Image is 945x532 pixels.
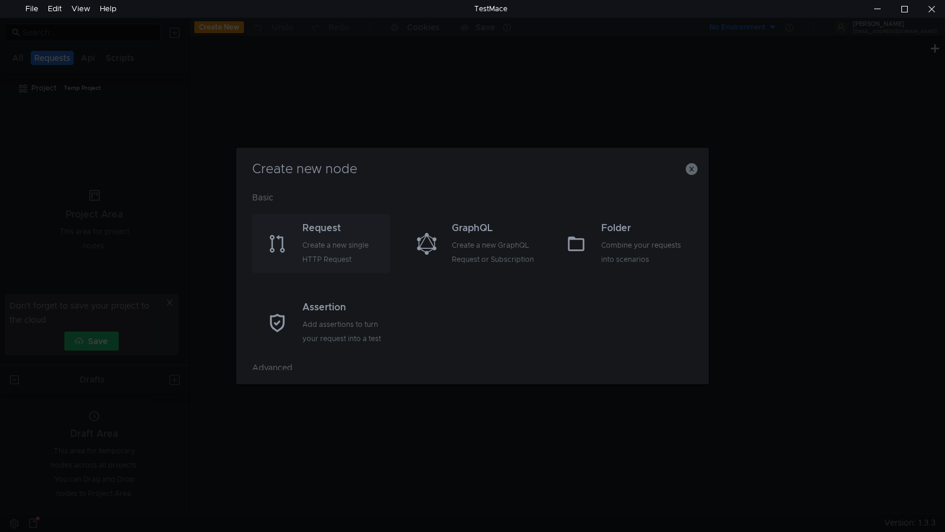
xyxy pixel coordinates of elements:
[252,190,693,214] div: Basic
[302,317,387,346] div: Add assertions to turn your request into a test
[302,238,387,267] div: Create a new single HTTP Request
[250,162,695,176] h3: Create new node
[252,361,693,384] div: Advanced
[452,221,536,235] div: GraphQL
[601,238,686,267] div: Combine your requests into scenarios
[302,300,387,314] div: Assertion
[302,221,387,235] div: Request
[452,238,536,267] div: Create a new GraphQL Request or Subscription
[601,221,686,235] div: Folder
